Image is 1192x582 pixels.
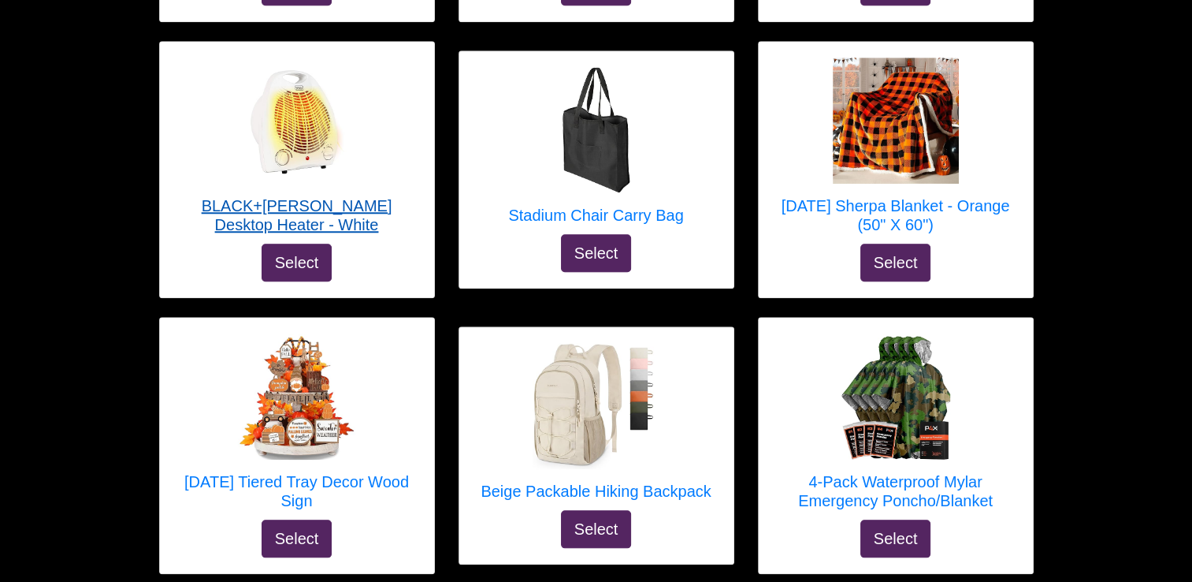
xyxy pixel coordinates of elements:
a: Thanksgiving Tiered Tray Decor Wood Sign [DATE] Tiered Tray Decor Wood Sign [176,334,418,520]
a: Beige Packable Hiking Backpack Beige Packable Hiking Backpack [481,343,711,510]
h5: BLACK+[PERSON_NAME] Desktop Heater - White [176,196,418,234]
img: Halloween Sherpa Blanket - Orange (50" X 60") [833,58,959,184]
h5: [DATE] Tiered Tray Decor Wood Sign [176,472,418,510]
button: Select [262,520,332,558]
a: 4-Pack Waterproof Mylar Emergency Poncho/Blanket 4-Pack Waterproof Mylar Emergency Poncho/Blanket [774,334,1017,520]
h5: Beige Packable Hiking Backpack [481,482,711,501]
img: Thanksgiving Tiered Tray Decor Wood Sign [234,334,360,460]
h5: 4-Pack Waterproof Mylar Emergency Poncho/Blanket [774,472,1017,510]
img: Stadium Chair Carry Bag [533,67,659,193]
a: BLACK+DECKER Desktop Heater - White BLACK+[PERSON_NAME] Desktop Heater - White [176,58,418,244]
button: Select [561,234,632,272]
a: Halloween Sherpa Blanket - Orange (50" X 60") [DATE] Sherpa Blanket - Orange (50" X 60") [774,58,1017,244]
h5: [DATE] Sherpa Blanket - Orange (50" X 60") [774,196,1017,234]
img: 4-Pack Waterproof Mylar Emergency Poncho/Blanket [833,334,959,460]
img: Beige Packable Hiking Backpack [533,343,659,469]
button: Select [860,244,931,282]
button: Select [262,244,332,282]
a: Stadium Chair Carry Bag Stadium Chair Carry Bag [508,67,683,234]
button: Select [860,520,931,558]
button: Select [561,510,632,548]
img: BLACK+DECKER Desktop Heater - White [234,58,360,184]
h5: Stadium Chair Carry Bag [508,206,683,225]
